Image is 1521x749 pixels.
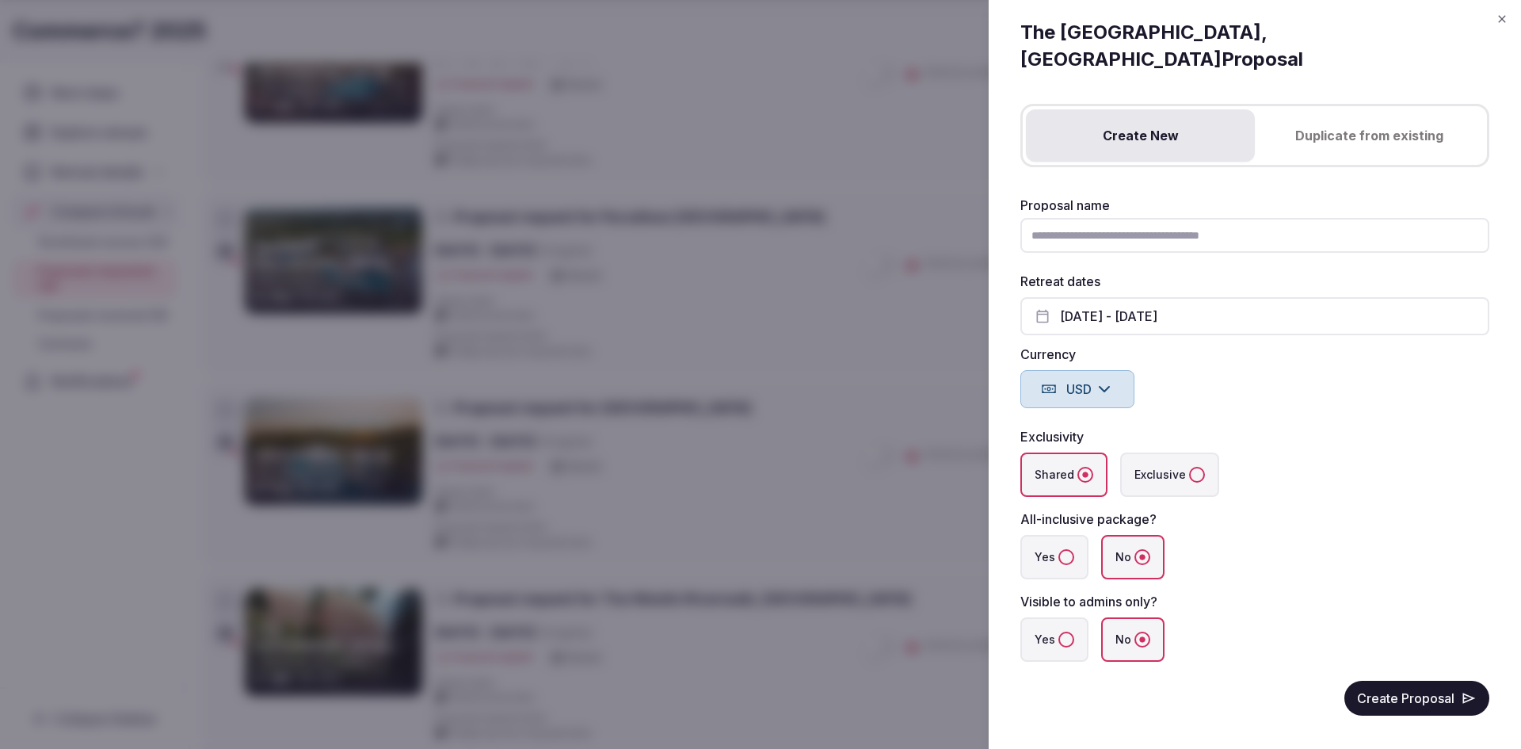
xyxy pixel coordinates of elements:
label: No [1101,535,1165,579]
label: Yes [1020,617,1088,662]
button: No [1134,549,1150,565]
label: No [1101,617,1165,662]
button: No [1134,632,1150,648]
button: Create New [1026,109,1255,162]
label: Exclusivity [1020,429,1084,445]
label: Proposal name [1020,199,1489,212]
button: USD [1020,370,1134,408]
label: Currency [1020,348,1489,361]
button: Exclusive [1189,467,1205,483]
button: Yes [1058,632,1074,648]
button: Shared [1077,467,1093,483]
label: Shared [1020,453,1107,497]
label: All-inclusive package? [1020,511,1157,527]
label: Visible to admins only? [1020,594,1157,610]
label: Yes [1020,535,1088,579]
button: Yes [1058,549,1074,565]
label: Retreat dates [1020,273,1100,289]
label: Exclusive [1120,453,1219,497]
button: [DATE] - [DATE] [1020,297,1489,335]
button: Create Proposal [1344,681,1489,716]
h2: The [GEOGRAPHIC_DATA], [GEOGRAPHIC_DATA] Proposal [1020,19,1489,72]
button: Duplicate from existing [1255,109,1484,162]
